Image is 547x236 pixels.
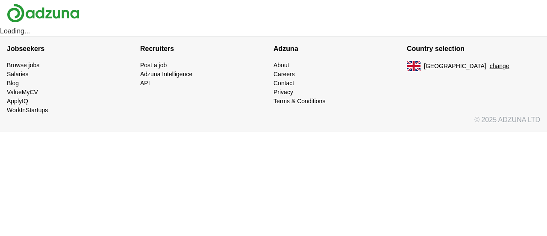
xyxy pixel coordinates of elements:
[7,89,38,96] a: ValueMyCV
[7,62,39,69] a: Browse jobs
[140,80,150,87] a: API
[273,62,289,69] a: About
[7,107,48,114] a: WorkInStartups
[7,98,28,105] a: ApplyIQ
[7,71,29,78] a: Salaries
[424,62,486,71] span: [GEOGRAPHIC_DATA]
[407,37,540,61] h4: Country selection
[273,80,294,87] a: Contact
[7,3,79,23] img: Adzuna logo
[273,98,325,105] a: Terms & Conditions
[273,71,295,78] a: Careers
[7,80,19,87] a: Blog
[140,71,192,78] a: Adzuna Intelligence
[140,62,167,69] a: Post a job
[407,61,421,71] img: UK flag
[273,89,293,96] a: Privacy
[490,62,509,71] button: change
